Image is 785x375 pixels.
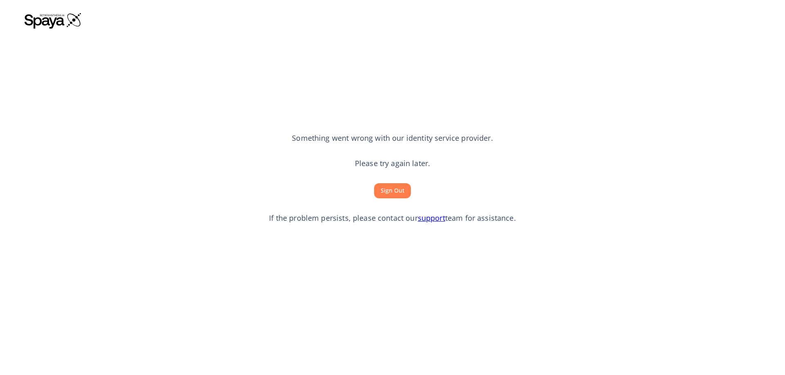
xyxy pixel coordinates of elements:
img: Spaya logo [25,12,82,29]
p: Something went wrong with our identity service provider. [292,133,493,144]
p: Please try again later. [355,158,430,169]
p: If the problem persists, please contact our team for assistance. [269,213,516,224]
button: Sign Out [374,183,411,198]
a: support [418,213,445,223]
